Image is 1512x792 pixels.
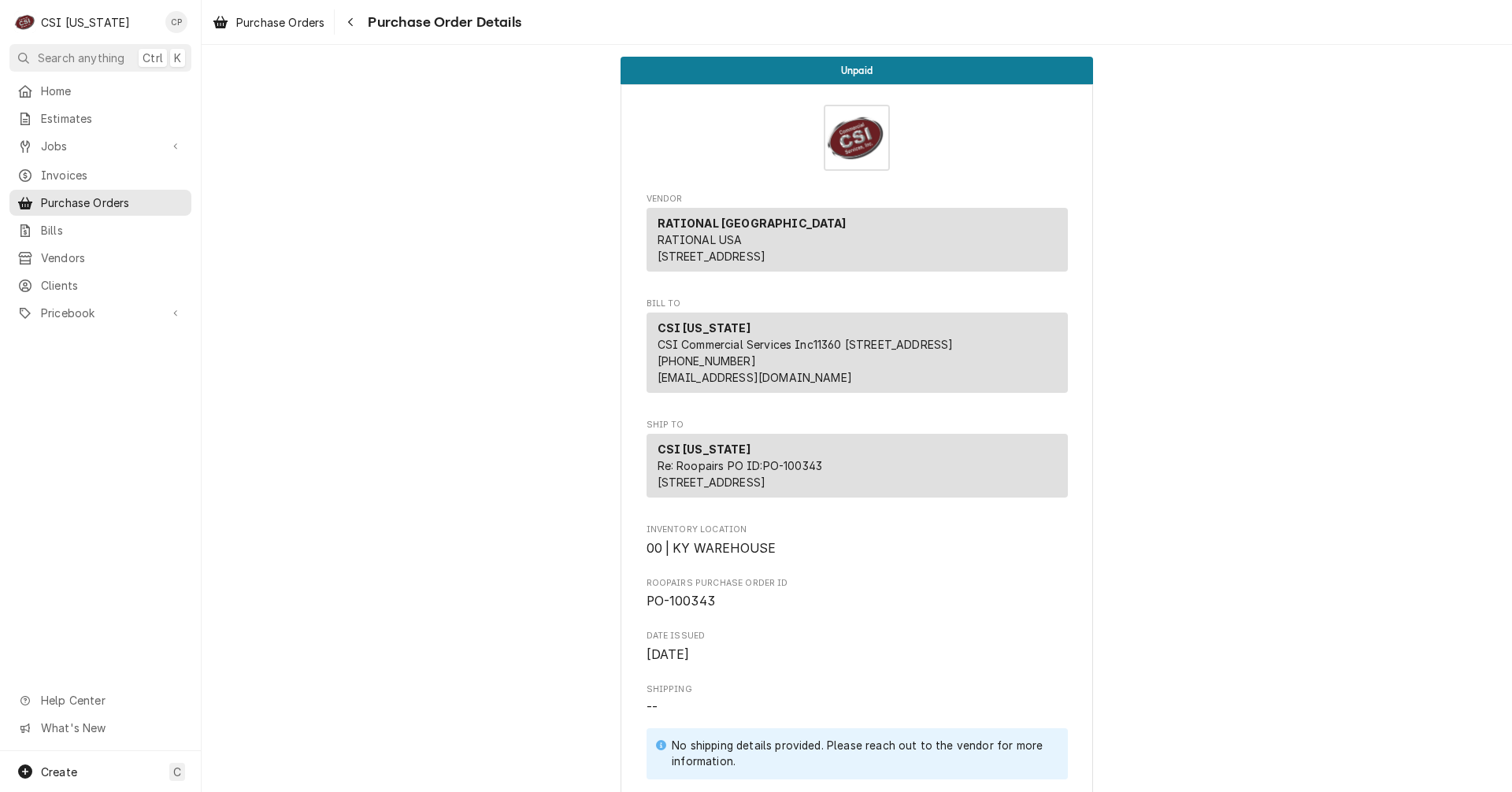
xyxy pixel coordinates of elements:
[165,11,187,33] div: CP
[658,233,766,263] span: RATIONAL USA [STREET_ADDRESS]
[9,105,191,131] a: Estimates
[672,738,1051,770] div: No shipping details provided. Please reach out to the vendor for more information.
[647,630,1068,664] div: Date Issued
[41,167,183,183] span: Invoices
[658,354,756,368] a: [PHONE_NUMBER]
[647,208,1068,278] div: Vendor
[9,245,191,271] a: Vendors
[41,765,77,779] span: Create
[647,594,715,609] span: PO-100343
[41,194,183,211] span: Purchase Orders
[647,419,1068,505] div: Purchase Order Ship To
[647,630,1068,642] span: Date Issued
[647,313,1068,399] div: Bill To
[14,11,36,33] div: C
[658,321,750,335] strong: CSI [US_STATE]
[647,298,1068,310] span: Bill To
[647,524,1068,536] span: Inventory Location
[14,11,36,33] div: CSI Kentucky's Avatar
[9,162,191,188] a: Invoices
[41,250,183,266] span: Vendors
[41,110,183,127] span: Estimates
[647,313,1068,393] div: Bill To
[165,11,187,33] div: Craig Pierce's Avatar
[9,133,191,159] a: Go to Jobs
[9,44,191,72] button: Search anythingCtrlK
[236,14,324,31] span: Purchase Orders
[647,524,1068,557] div: Inventory Location
[658,338,954,351] span: CSI Commercial Services Inc11360 [STREET_ADDRESS]
[38,50,124,66] span: Search anything
[41,138,160,154] span: Jobs
[9,687,191,713] a: Go to Help Center
[647,700,658,715] span: --
[841,65,873,76] span: Unpaid
[9,190,191,216] a: Purchase Orders
[621,57,1093,84] div: Status
[41,720,182,736] span: What's New
[647,539,1068,558] span: Inventory Location
[338,9,363,35] button: Navigate back
[9,272,191,298] a: Clients
[647,434,1068,504] div: Ship To
[658,459,823,472] span: Re: Roopairs PO ID: PO-100343
[9,300,191,326] a: Go to Pricebook
[143,50,163,66] span: Ctrl
[363,12,521,33] span: Purchase Order Details
[647,698,1068,790] span: Shipping
[647,683,1068,790] div: Shipping
[647,208,1068,272] div: Vendor
[647,577,1068,590] span: Roopairs Purchase Order ID
[647,298,1068,400] div: Purchase Order Bill To
[174,50,181,66] span: K
[647,683,1068,696] span: Shipping
[206,9,331,35] a: Purchase Orders
[9,715,191,741] a: Go to What's New
[647,577,1068,611] div: Roopairs Purchase Order ID
[173,764,181,780] span: C
[41,305,160,321] span: Pricebook
[41,14,130,31] div: CSI [US_STATE]
[41,83,183,99] span: Home
[41,277,183,294] span: Clients
[9,78,191,104] a: Home
[41,692,182,709] span: Help Center
[647,419,1068,431] span: Ship To
[658,476,766,489] span: [STREET_ADDRESS]
[647,434,1068,498] div: Ship To
[824,105,890,171] img: Logo
[41,222,183,239] span: Bills
[658,442,750,456] strong: CSI [US_STATE]
[647,193,1068,205] span: Vendor
[647,541,776,556] span: 00 | KY WAREHOUSE
[647,193,1068,279] div: Purchase Order Vendor
[647,647,690,662] span: [DATE]
[647,592,1068,611] span: Roopairs Purchase Order ID
[658,371,852,384] a: [EMAIL_ADDRESS][DOMAIN_NAME]
[647,646,1068,664] span: Date Issued
[9,217,191,243] a: Bills
[658,217,847,230] strong: RATIONAL [GEOGRAPHIC_DATA]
